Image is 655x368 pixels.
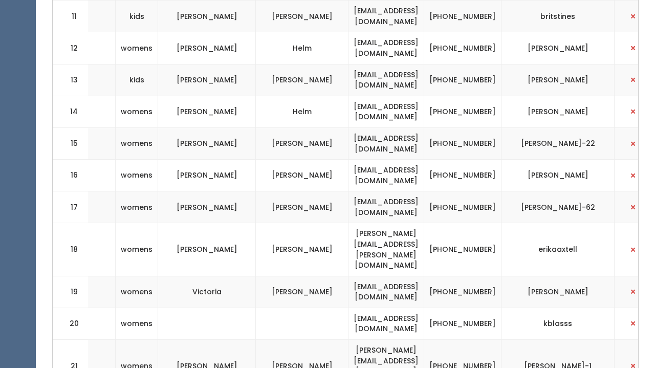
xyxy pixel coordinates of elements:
[256,1,348,32] td: [PERSON_NAME]
[348,1,424,32] td: [EMAIL_ADDRESS][DOMAIN_NAME]
[256,32,348,64] td: Helm
[53,64,89,96] td: 13
[256,96,348,127] td: Helm
[256,160,348,191] td: [PERSON_NAME]
[501,1,615,32] td: britstines
[158,160,256,191] td: [PERSON_NAME]
[158,1,256,32] td: [PERSON_NAME]
[256,223,348,276] td: [PERSON_NAME]
[116,64,158,96] td: kids
[53,276,89,308] td: 19
[348,308,424,339] td: [EMAIL_ADDRESS][DOMAIN_NAME]
[53,96,89,127] td: 14
[158,96,256,127] td: [PERSON_NAME]
[348,276,424,308] td: [EMAIL_ADDRESS][DOMAIN_NAME]
[53,1,89,32] td: 11
[53,191,89,223] td: 17
[158,64,256,96] td: [PERSON_NAME]
[501,223,615,276] td: erikaaxtell
[116,160,158,191] td: womens
[53,223,89,276] td: 18
[501,308,615,339] td: kblasss
[256,127,348,159] td: [PERSON_NAME]
[424,1,501,32] td: [PHONE_NUMBER]
[424,223,501,276] td: [PHONE_NUMBER]
[501,96,615,127] td: [PERSON_NAME]
[348,32,424,64] td: [EMAIL_ADDRESS][DOMAIN_NAME]
[256,276,348,308] td: [PERSON_NAME]
[348,191,424,223] td: [EMAIL_ADDRESS][DOMAIN_NAME]
[501,32,615,64] td: [PERSON_NAME]
[158,32,256,64] td: [PERSON_NAME]
[158,127,256,159] td: [PERSON_NAME]
[256,191,348,223] td: [PERSON_NAME]
[348,160,424,191] td: [EMAIL_ADDRESS][DOMAIN_NAME]
[501,276,615,308] td: [PERSON_NAME]
[348,96,424,127] td: [EMAIL_ADDRESS][DOMAIN_NAME]
[424,276,501,308] td: [PHONE_NUMBER]
[116,276,158,308] td: womens
[501,191,615,223] td: [PERSON_NAME]-62
[424,96,501,127] td: [PHONE_NUMBER]
[116,308,158,339] td: womens
[501,160,615,191] td: [PERSON_NAME]
[158,276,256,308] td: Victoria
[501,127,615,159] td: [PERSON_NAME]-22
[53,308,89,339] td: 20
[424,191,501,223] td: [PHONE_NUMBER]
[424,127,501,159] td: [PHONE_NUMBER]
[53,127,89,159] td: 15
[501,64,615,96] td: [PERSON_NAME]
[424,32,501,64] td: [PHONE_NUMBER]
[116,96,158,127] td: womens
[116,127,158,159] td: womens
[116,32,158,64] td: womens
[348,127,424,159] td: [EMAIL_ADDRESS][DOMAIN_NAME]
[348,223,424,276] td: [PERSON_NAME][EMAIL_ADDRESS][PERSON_NAME][DOMAIN_NAME]
[158,191,256,223] td: [PERSON_NAME]
[158,223,256,276] td: [PERSON_NAME]
[116,1,158,32] td: kids
[424,308,501,339] td: [PHONE_NUMBER]
[256,64,348,96] td: [PERSON_NAME]
[424,64,501,96] td: [PHONE_NUMBER]
[53,32,89,64] td: 12
[348,64,424,96] td: [EMAIL_ADDRESS][DOMAIN_NAME]
[424,160,501,191] td: [PHONE_NUMBER]
[116,223,158,276] td: womens
[116,191,158,223] td: womens
[53,160,89,191] td: 16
